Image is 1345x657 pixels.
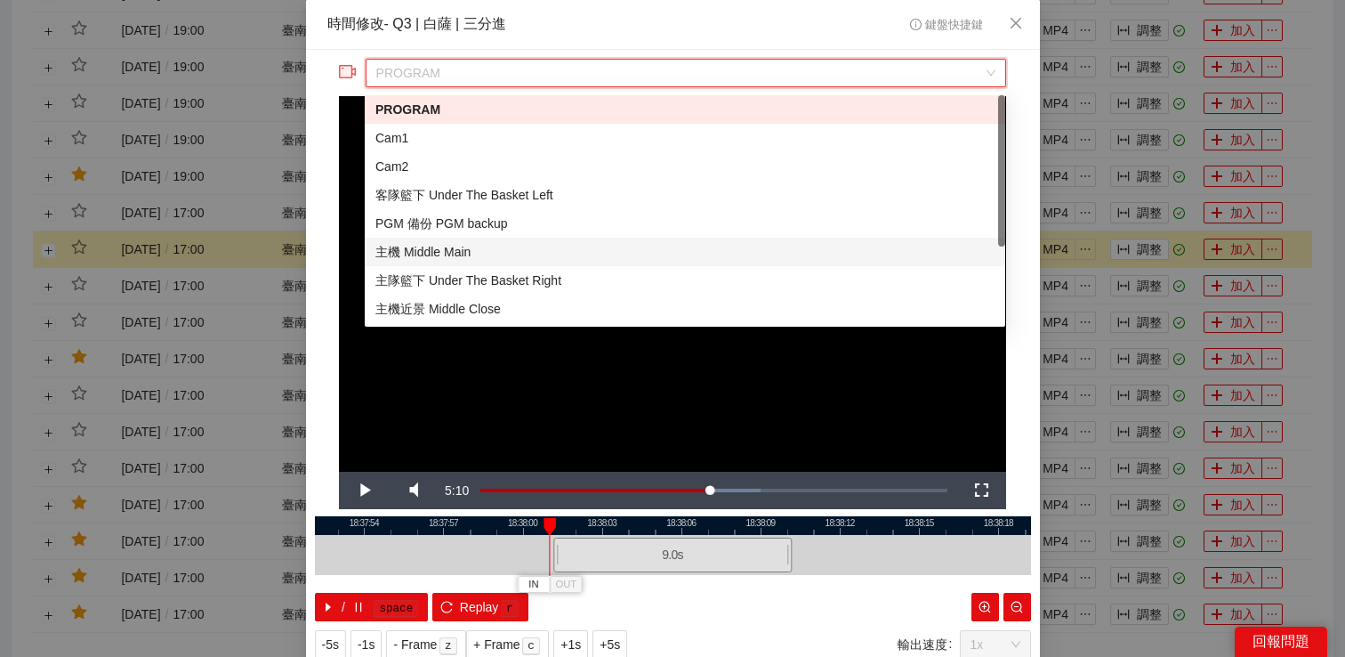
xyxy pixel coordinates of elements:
span: +5s [600,635,620,654]
div: 回報問題 [1235,627,1327,657]
span: IN [528,577,538,593]
div: 主機 Middle Main [375,242,995,262]
span: +1s [560,635,581,654]
button: Fullscreen [956,472,1006,509]
div: 時間修改 - Q3 | 白薩 | 三分進 [327,14,506,35]
kbd: z [439,637,457,655]
span: PROGRAM [376,60,995,86]
button: zoom-out [1003,593,1031,621]
div: Cam1 [375,128,995,148]
span: reload [440,601,453,615]
div: PROGRAM [375,100,995,119]
div: 主隊籃下 Under The Basket Right [375,271,995,290]
span: video-camera [339,63,357,81]
span: caret-right [322,601,334,615]
div: 9.0 s [553,538,792,572]
button: Mute [389,472,439,509]
button: zoom-in [971,593,999,621]
div: Video Player [339,96,1006,472]
kbd: c [522,637,540,655]
div: Progress Bar [480,489,947,492]
span: Replay [460,597,499,617]
span: zoom-in [979,601,991,615]
span: / [342,597,345,617]
span: + Frame [473,635,520,654]
kbd: space [374,600,418,618]
span: 5:10 [445,483,469,498]
button: OUT [550,576,582,593]
span: -5s [322,635,339,654]
span: 鍵盤快捷鍵 [910,19,982,31]
div: PGM 備份 PGM backup [375,214,995,233]
button: caret-right/pausespace [315,593,429,621]
span: info-circle [910,19,922,30]
kbd: r [501,600,519,618]
div: 客隊籃下 Under The Basket Left [375,185,995,205]
span: zoom-out [1011,601,1023,615]
button: reloadReplayr [432,593,528,621]
button: IN [518,576,550,593]
div: Cam2 [375,157,995,176]
span: close [1009,16,1023,30]
span: pause [352,601,365,615]
span: - Frame [393,635,437,654]
span: -1s [358,635,375,654]
div: 主機近景 Middle Close [375,299,995,319]
button: Play [339,472,389,509]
